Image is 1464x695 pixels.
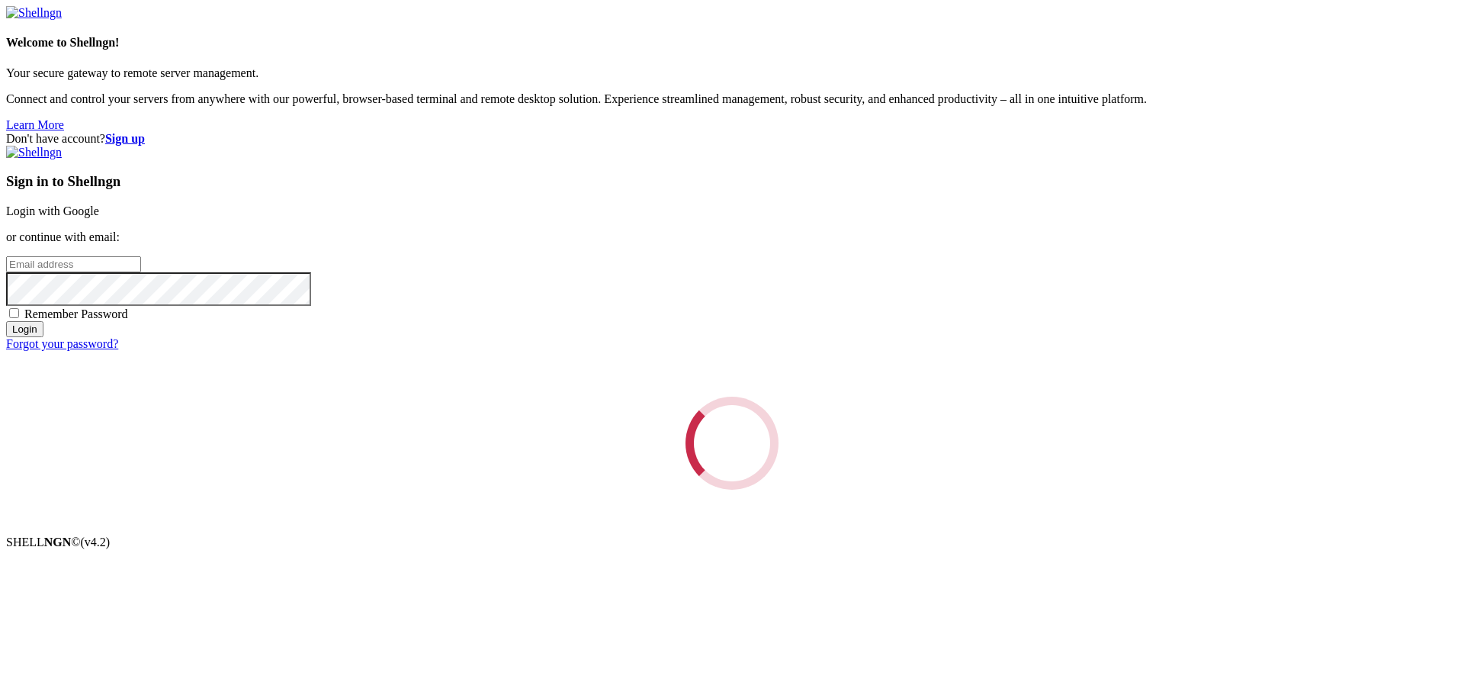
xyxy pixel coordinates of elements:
input: Login [6,321,43,337]
p: or continue with email: [6,230,1458,244]
img: Shellngn [6,6,62,20]
a: Learn More [6,118,64,131]
span: Remember Password [24,307,128,320]
input: Email address [6,256,141,272]
a: Login with Google [6,204,99,217]
a: Forgot your password? [6,337,118,350]
b: NGN [44,536,72,549]
span: SHELL © [6,536,110,549]
div: Don't have account? [6,132,1458,146]
span: 4.2.0 [81,536,111,549]
p: Connect and control your servers from anywhere with our powerful, browser-based terminal and remo... [6,92,1458,106]
a: Sign up [105,132,145,145]
h4: Welcome to Shellngn! [6,36,1458,50]
h3: Sign in to Shellngn [6,173,1458,190]
p: Your secure gateway to remote server management. [6,66,1458,80]
div: Loading... [685,397,779,490]
input: Remember Password [9,308,19,318]
img: Shellngn [6,146,62,159]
